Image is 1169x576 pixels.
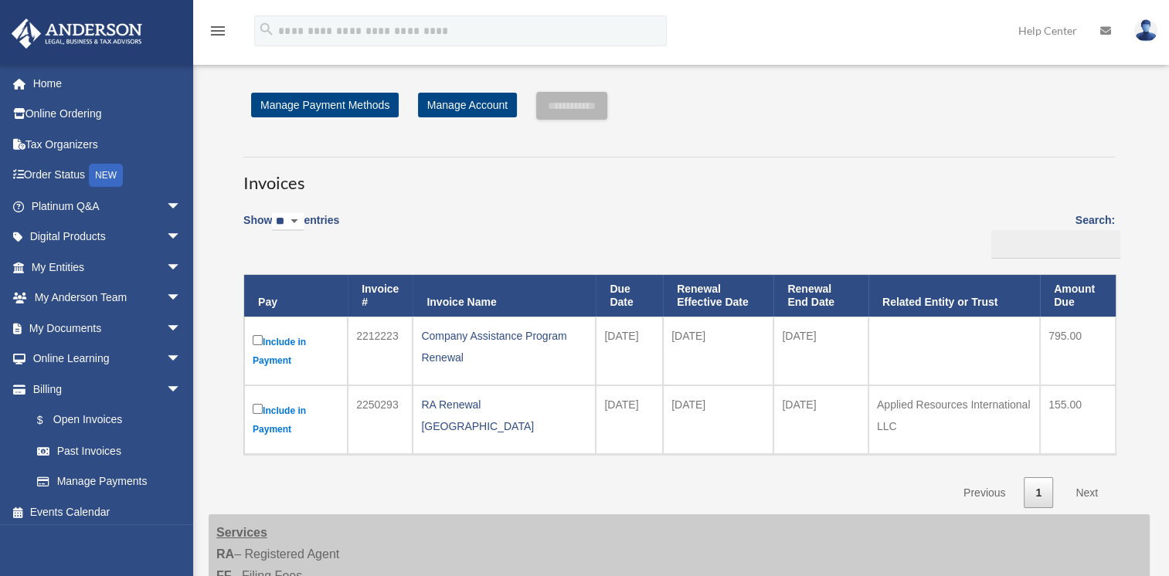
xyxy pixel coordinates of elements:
[272,213,304,231] select: Showentries
[868,385,1040,454] td: Applied Resources International LLC
[596,275,663,317] th: Due Date: activate to sort column ascending
[243,211,339,246] label: Show entries
[421,325,587,368] div: Company Assistance Program Renewal
[773,385,868,454] td: [DATE]
[348,385,413,454] td: 2250293
[663,275,773,317] th: Renewal Effective Date: activate to sort column ascending
[7,19,147,49] img: Anderson Advisors Platinum Portal
[986,211,1115,259] label: Search:
[244,275,348,317] th: Pay: activate to sort column descending
[216,547,234,561] strong: RA
[166,252,197,283] span: arrow_drop_down
[1040,385,1116,454] td: 155.00
[166,374,197,405] span: arrow_drop_down
[11,129,205,160] a: Tax Organizers
[596,385,663,454] td: [DATE]
[253,332,339,370] label: Include in Payment
[413,275,596,317] th: Invoice Name: activate to sort column ascending
[209,22,227,40] i: menu
[421,394,587,437] div: RA Renewal [GEOGRAPHIC_DATA]
[11,99,205,130] a: Online Ordering
[11,496,205,527] a: Events Calendar
[243,157,1115,195] h3: Invoices
[166,191,197,222] span: arrow_drop_down
[216,526,267,539] strong: Services
[166,222,197,253] span: arrow_drop_down
[11,68,205,99] a: Home
[1040,275,1116,317] th: Amount Due: activate to sort column ascending
[773,317,868,385] td: [DATE]
[11,283,205,313] a: My Anderson Teamarrow_drop_down
[596,317,663,385] td: [DATE]
[11,160,205,191] a: Order StatusNEW
[253,401,339,439] label: Include in Payment
[11,191,205,222] a: Platinum Q&Aarrow_drop_down
[663,385,773,454] td: [DATE]
[209,27,227,40] a: menu
[868,275,1040,317] th: Related Entity or Trust: activate to sort column ascending
[22,405,189,436] a: $Open Invoices
[348,317,413,385] td: 2212223
[663,317,773,385] td: [DATE]
[22,466,197,497] a: Manage Payments
[22,435,197,466] a: Past Invoices
[11,252,205,283] a: My Entitiesarrow_drop_down
[418,93,517,117] a: Manage Account
[46,411,53,430] span: $
[11,344,205,374] a: Online Learningarrow_drop_down
[1134,19,1157,42] img: User Pic
[952,477,1017,509] a: Previous
[1064,477,1110,509] a: Next
[348,275,413,317] th: Invoice #: activate to sort column ascending
[1040,317,1116,385] td: 795.00
[11,313,205,344] a: My Documentsarrow_drop_down
[166,344,197,375] span: arrow_drop_down
[773,275,868,317] th: Renewal End Date: activate to sort column ascending
[166,283,197,314] span: arrow_drop_down
[991,230,1120,259] input: Search:
[251,93,399,117] a: Manage Payment Methods
[253,404,263,414] input: Include in Payment
[166,313,197,344] span: arrow_drop_down
[89,164,123,187] div: NEW
[253,335,263,345] input: Include in Payment
[11,222,205,252] a: Digital Productsarrow_drop_down
[258,21,275,38] i: search
[1024,477,1053,509] a: 1
[11,374,197,405] a: Billingarrow_drop_down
